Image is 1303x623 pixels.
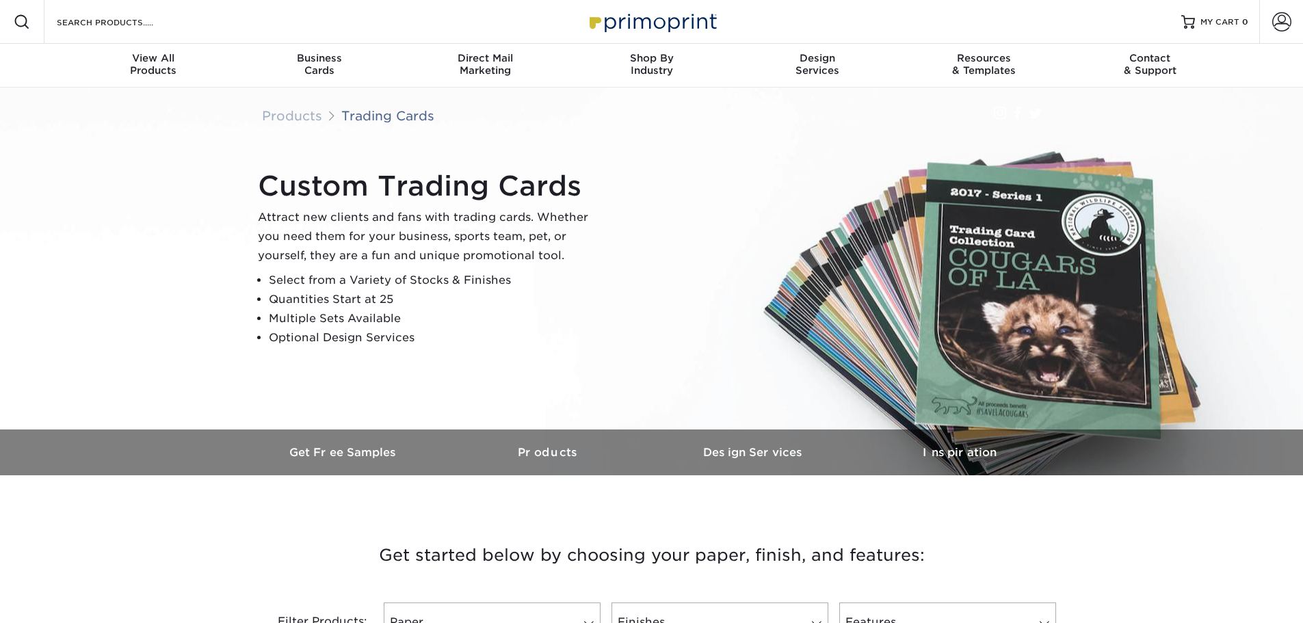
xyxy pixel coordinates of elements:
[402,52,568,77] div: Marketing
[447,429,652,475] a: Products
[1242,17,1248,27] span: 0
[1067,44,1233,88] a: Contact& Support
[857,429,1062,475] a: Inspiration
[568,52,735,77] div: Industry
[652,429,857,475] a: Design Services
[1200,16,1239,28] span: MY CART
[262,108,322,123] a: Products
[568,44,735,88] a: Shop ByIndustry
[901,44,1067,88] a: Resources& Templates
[70,44,237,88] a: View AllProducts
[252,525,1052,586] h3: Get started below by choosing your paper, finish, and features:
[735,44,901,88] a: DesignServices
[269,290,600,309] li: Quantities Start at 25
[236,52,402,77] div: Cards
[1067,52,1233,64] span: Contact
[236,44,402,88] a: BusinessCards
[70,52,237,64] span: View All
[258,208,600,265] p: Attract new clients and fans with trading cards. Whether you need them for your business, sports ...
[652,446,857,459] h3: Design Services
[241,446,447,459] h3: Get Free Samples
[341,108,434,123] a: Trading Cards
[269,271,600,290] li: Select from a Variety of Stocks & Finishes
[735,52,901,64] span: Design
[568,52,735,64] span: Shop By
[583,7,720,36] img: Primoprint
[735,52,901,77] div: Services
[241,429,447,475] a: Get Free Samples
[447,446,652,459] h3: Products
[402,52,568,64] span: Direct Mail
[55,14,189,30] input: SEARCH PRODUCTS.....
[402,44,568,88] a: Direct MailMarketing
[70,52,237,77] div: Products
[236,52,402,64] span: Business
[901,52,1067,64] span: Resources
[1067,52,1233,77] div: & Support
[258,170,600,202] h1: Custom Trading Cards
[857,446,1062,459] h3: Inspiration
[269,328,600,347] li: Optional Design Services
[901,52,1067,77] div: & Templates
[269,309,600,328] li: Multiple Sets Available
